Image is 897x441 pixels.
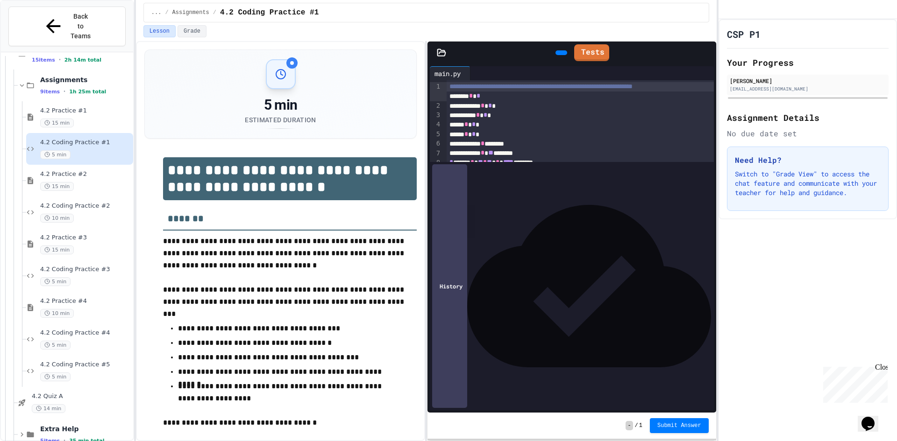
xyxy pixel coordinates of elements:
[727,28,761,41] h1: CSP P1
[430,149,441,158] div: 7
[650,418,709,433] button: Submit Answer
[430,101,441,111] div: 2
[70,12,92,41] span: Back to Teams
[635,422,638,429] span: /
[172,9,209,16] span: Assignments
[178,25,206,37] button: Grade
[245,97,316,113] div: 5 min
[213,9,216,16] span: /
[430,69,465,78] div: main.py
[574,44,609,61] a: Tests
[858,404,888,432] iframe: chat widget
[819,363,888,403] iframe: chat widget
[165,9,168,16] span: /
[730,77,886,85] div: [PERSON_NAME]
[730,85,886,92] div: [EMAIL_ADDRESS][DOMAIN_NAME]
[727,111,889,124] h2: Assignment Details
[626,421,633,430] span: -
[245,115,316,125] div: Estimated Duration
[430,82,441,101] div: 1
[4,4,64,59] div: Chat with us now!Close
[143,25,176,37] button: Lesson
[430,66,470,80] div: main.py
[151,9,162,16] span: ...
[432,164,467,408] div: History
[430,139,441,148] div: 6
[639,422,642,429] span: 1
[735,169,881,197] p: Switch to "Grade View" to access the chat feature and communicate with your teacher for help and ...
[430,158,441,168] div: 8
[220,7,319,18] span: 4.2 Coding Practice #1
[727,128,889,139] div: No due date set
[8,7,126,46] button: Back to Teams
[430,111,441,120] div: 3
[430,130,441,139] div: 5
[430,120,441,129] div: 4
[657,422,701,429] span: Submit Answer
[727,56,889,69] h2: Your Progress
[735,154,881,166] h3: Need Help?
